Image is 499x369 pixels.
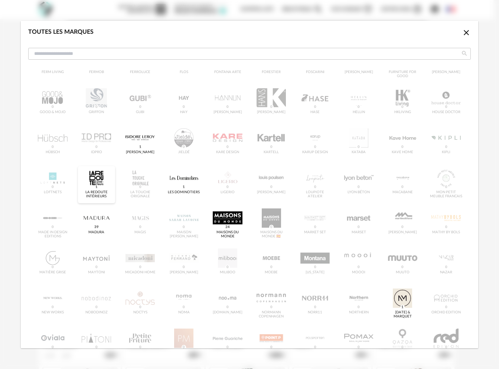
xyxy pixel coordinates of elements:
[126,150,154,155] div: [PERSON_NAME]
[80,190,113,199] div: La Redoute intérieurs
[138,145,142,150] span: 1
[88,230,104,235] div: Madura
[386,310,419,319] div: [DATE] & Marquet
[21,21,478,348] div: dialog
[224,225,231,230] span: 24
[182,185,186,190] span: 1
[93,225,100,230] span: 39
[462,29,471,35] span: Close icon
[211,230,244,239] div: Maisons du Monde
[94,185,99,190] span: 1
[168,190,200,195] div: Les Dominotiers
[28,28,94,36] div: Toutes les marques
[400,305,405,310] span: 1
